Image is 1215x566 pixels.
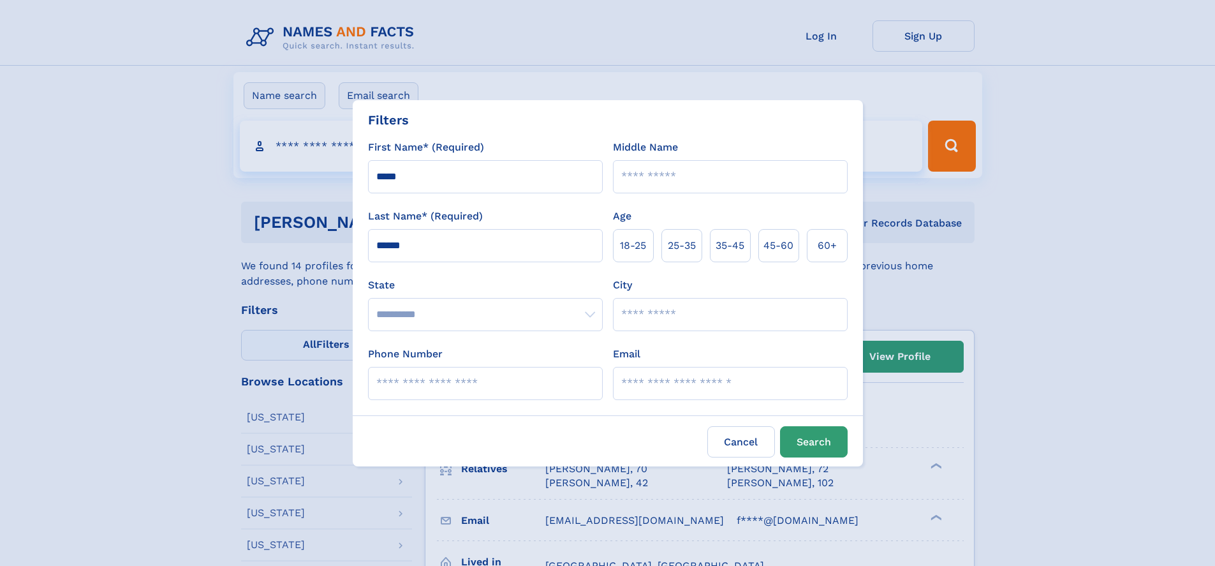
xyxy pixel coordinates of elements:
span: 18‑25 [620,238,646,253]
label: First Name* (Required) [368,140,484,155]
label: Cancel [707,426,775,458]
span: 60+ [818,238,837,253]
span: 45‑60 [763,238,793,253]
label: City [613,278,632,293]
label: Middle Name [613,140,678,155]
label: State [368,278,603,293]
label: Phone Number [368,346,443,362]
span: 25‑35 [668,238,696,253]
label: Email [613,346,640,362]
label: Last Name* (Required) [368,209,483,224]
div: Filters [368,110,409,130]
span: 35‑45 [716,238,744,253]
button: Search [780,426,848,458]
label: Age [613,209,631,224]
